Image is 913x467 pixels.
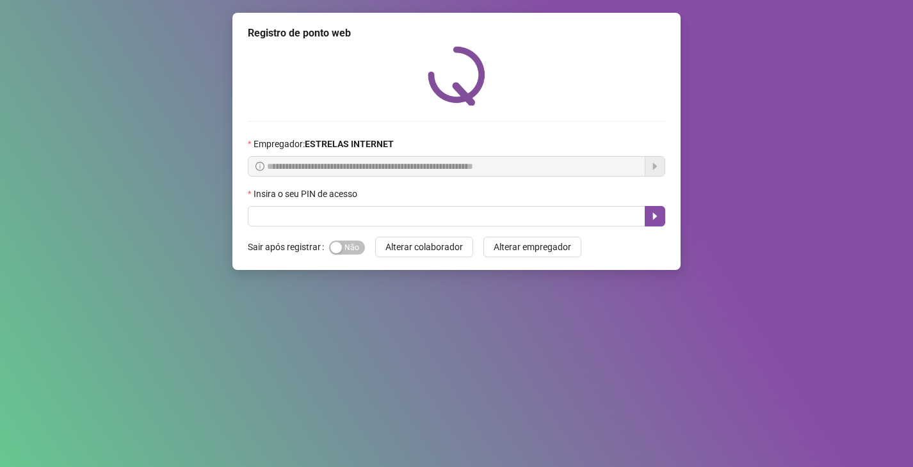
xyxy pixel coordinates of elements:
[254,137,394,151] span: Empregador :
[248,26,665,41] div: Registro de ponto web
[428,46,485,106] img: QRPoint
[248,237,329,257] label: Sair após registrar
[305,139,394,149] strong: ESTRELAS INTERNET
[494,240,571,254] span: Alterar empregador
[483,237,581,257] button: Alterar empregador
[248,187,366,201] label: Insira o seu PIN de acesso
[385,240,463,254] span: Alterar colaborador
[255,162,264,171] span: info-circle
[650,211,660,221] span: caret-right
[375,237,473,257] button: Alterar colaborador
